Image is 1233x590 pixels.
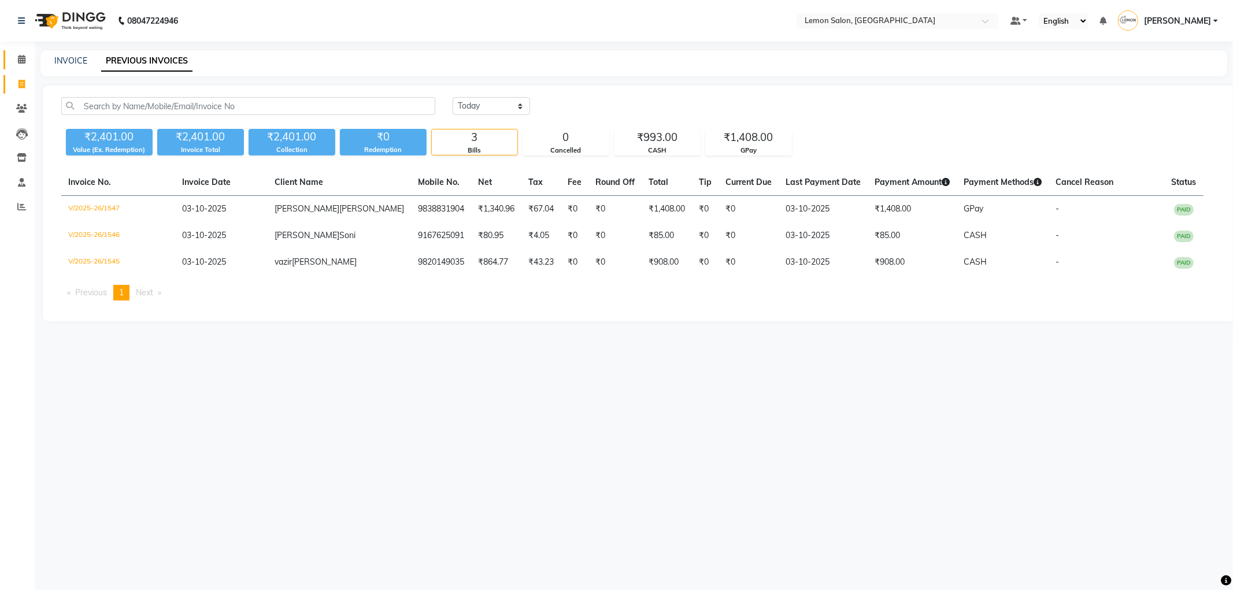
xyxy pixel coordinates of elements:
[340,203,405,214] span: [PERSON_NAME]
[1056,177,1114,187] span: Cancel Reason
[472,196,522,223] td: ₹1,340.96
[693,196,719,223] td: ₹0
[706,129,791,146] div: ₹1,408.00
[693,222,719,249] td: ₹0
[275,177,324,187] span: Client Name
[157,145,244,155] div: Invoice Total
[522,222,561,249] td: ₹4.05
[779,222,868,249] td: 03-10-2025
[61,222,176,249] td: V/2025-26/1546
[61,249,176,276] td: V/2025-26/1545
[249,129,335,145] div: ₹2,401.00
[568,177,582,187] span: Fee
[275,203,340,214] span: [PERSON_NAME]
[706,146,791,155] div: GPay
[614,129,700,146] div: ₹993.00
[522,196,561,223] td: ₹67.04
[779,249,868,276] td: 03-10-2025
[1118,10,1138,31] img: Jenny Shah
[119,287,124,298] span: 1
[249,145,335,155] div: Collection
[1174,231,1194,242] span: PAID
[589,196,642,223] td: ₹0
[75,287,107,298] span: Previous
[432,146,517,155] div: Bills
[964,230,987,240] span: CASH
[642,222,693,249] td: ₹85.00
[964,177,1042,187] span: Payment Methods
[66,129,153,145] div: ₹2,401.00
[412,222,472,249] td: 9167625091
[1056,203,1060,214] span: -
[432,129,517,146] div: 3
[68,177,111,187] span: Invoice No.
[292,257,357,267] span: [PERSON_NAME]
[649,177,669,187] span: Total
[54,55,87,66] a: INVOICE
[61,285,1217,300] nav: Pagination
[183,177,231,187] span: Invoice Date
[693,249,719,276] td: ₹0
[719,222,779,249] td: ₹0
[523,129,609,146] div: 0
[868,196,957,223] td: ₹1,408.00
[868,222,957,249] td: ₹85.00
[340,230,356,240] span: Soni
[1056,230,1060,240] span: -
[719,196,779,223] td: ₹0
[61,97,435,115] input: Search by Name/Mobile/Email/Invoice No
[183,257,227,267] span: 03-10-2025
[779,196,868,223] td: 03-10-2025
[1144,15,1211,27] span: [PERSON_NAME]
[101,51,192,72] a: PREVIOUS INVOICES
[472,222,522,249] td: ₹80.95
[589,222,642,249] td: ₹0
[472,249,522,276] td: ₹864.77
[157,129,244,145] div: ₹2,401.00
[136,287,153,298] span: Next
[183,203,227,214] span: 03-10-2025
[412,249,472,276] td: 9820149035
[964,203,984,214] span: GPay
[589,249,642,276] td: ₹0
[1174,257,1194,269] span: PAID
[29,5,109,37] img: logo
[719,249,779,276] td: ₹0
[561,222,589,249] td: ₹0
[642,249,693,276] td: ₹908.00
[726,177,772,187] span: Current Due
[642,196,693,223] td: ₹1,408.00
[561,196,589,223] td: ₹0
[1172,177,1197,187] span: Status
[183,230,227,240] span: 03-10-2025
[61,196,176,223] td: V/2025-26/1547
[868,249,957,276] td: ₹908.00
[66,145,153,155] div: Value (Ex. Redemption)
[875,177,950,187] span: Payment Amount
[412,196,472,223] td: 9838831904
[127,5,178,37] b: 08047224946
[786,177,861,187] span: Last Payment Date
[522,249,561,276] td: ₹43.23
[479,177,493,187] span: Net
[699,177,712,187] span: Tip
[419,177,460,187] span: Mobile No.
[1174,204,1194,216] span: PAID
[340,145,427,155] div: Redemption
[340,129,427,145] div: ₹0
[529,177,543,187] span: Tax
[275,230,340,240] span: [PERSON_NAME]
[1056,257,1060,267] span: -
[596,177,635,187] span: Round Off
[614,146,700,155] div: CASH
[561,249,589,276] td: ₹0
[964,257,987,267] span: CASH
[523,146,609,155] div: Cancelled
[275,257,292,267] span: vazir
